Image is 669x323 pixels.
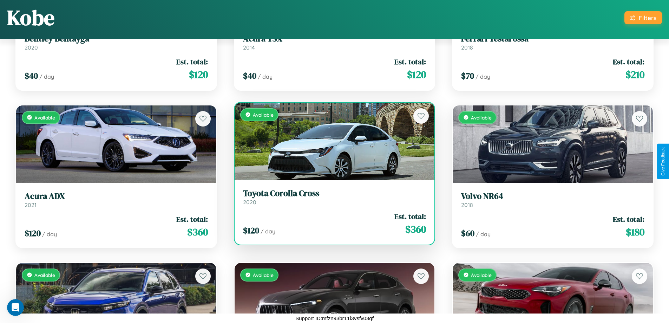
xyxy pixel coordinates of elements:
[476,231,491,238] span: / day
[471,272,492,278] span: Available
[613,57,644,67] span: Est. total:
[639,14,656,21] div: Filters
[34,272,55,278] span: Available
[461,44,473,51] span: 2018
[243,34,426,44] h3: Acura TSX
[243,225,259,236] span: $ 120
[625,67,644,82] span: $ 210
[461,201,473,208] span: 2018
[626,225,644,239] span: $ 180
[243,34,426,51] a: Acura TSX2014
[42,231,57,238] span: / day
[261,228,275,235] span: / day
[243,199,256,206] span: 2020
[25,44,38,51] span: 2020
[7,3,54,32] h1: Kobe
[405,222,426,236] span: $ 360
[461,191,644,208] a: Volvo NR642018
[471,115,492,121] span: Available
[25,34,208,44] h3: Bentley Bentayga
[176,214,208,224] span: Est. total:
[25,70,38,82] span: $ 40
[461,34,644,51] a: Ferrari Testarossa2018
[25,191,208,208] a: Acura ADX2021
[39,73,54,80] span: / day
[243,188,426,206] a: Toyota Corolla Cross2020
[189,67,208,82] span: $ 120
[407,67,426,82] span: $ 120
[176,57,208,67] span: Est. total:
[461,227,474,239] span: $ 60
[613,214,644,224] span: Est. total:
[461,70,474,82] span: $ 70
[25,34,208,51] a: Bentley Bentayga2020
[394,211,426,221] span: Est. total:
[394,57,426,67] span: Est. total:
[7,299,24,316] iframe: Intercom live chat
[258,73,273,80] span: / day
[25,227,41,239] span: $ 120
[661,147,665,176] div: Give Feedback
[25,201,37,208] span: 2021
[253,112,274,118] span: Available
[243,44,255,51] span: 2014
[34,115,55,121] span: Available
[461,191,644,201] h3: Volvo NR64
[25,191,208,201] h3: Acura ADX
[475,73,490,80] span: / day
[461,34,644,44] h3: Ferrari Testarossa
[624,11,662,24] button: Filters
[187,225,208,239] span: $ 360
[253,272,274,278] span: Available
[243,188,426,199] h3: Toyota Corolla Cross
[243,70,256,82] span: $ 40
[295,314,374,323] p: Support ID: mfzn93br11i3vsfv03qf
